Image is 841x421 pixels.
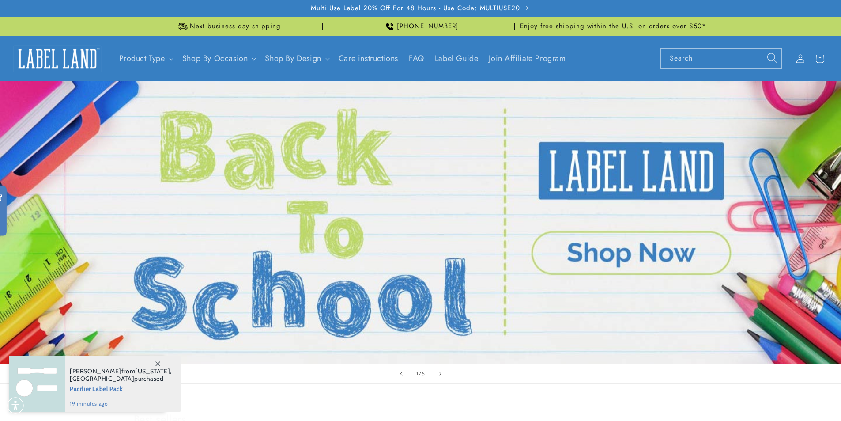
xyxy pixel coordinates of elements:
[520,22,706,31] span: Enjoy free shipping within the U.S. on orders over $50*
[762,48,782,68] button: Search
[333,48,404,69] a: Care instructions
[430,364,450,383] button: Next slide
[135,367,170,375] span: [US_STATE]
[404,48,430,69] a: FAQ
[422,369,425,378] span: 5
[70,368,172,383] span: from , purchased
[119,53,165,64] a: Product Type
[114,48,177,69] summary: Product Type
[260,48,333,69] summary: Shop By Design
[430,48,484,69] a: Label Guide
[392,364,411,383] button: Previous slide
[419,369,422,378] span: /
[70,367,121,375] span: [PERSON_NAME]
[182,53,248,64] span: Shop By Occasion
[177,48,260,69] summary: Shop By Occasion
[70,375,134,383] span: [GEOGRAPHIC_DATA]
[519,17,708,36] div: Announcement
[435,53,479,64] span: Label Guide
[311,4,520,13] span: Multi Use Label 20% Off For 48 Hours - Use Code: MULTIUSE20
[416,369,419,378] span: 1
[483,48,571,69] a: Join Affiliate Program
[13,45,102,72] img: Label Land
[489,53,566,64] span: Join Affiliate Program
[190,22,281,31] span: Next business day shipping
[326,17,515,36] div: Announcement
[397,22,459,31] span: [PHONE_NUMBER]
[265,53,321,64] a: Shop By Design
[134,17,323,36] div: Announcement
[339,53,398,64] span: Care instructions
[10,42,105,76] a: Label Land
[409,53,424,64] span: FAQ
